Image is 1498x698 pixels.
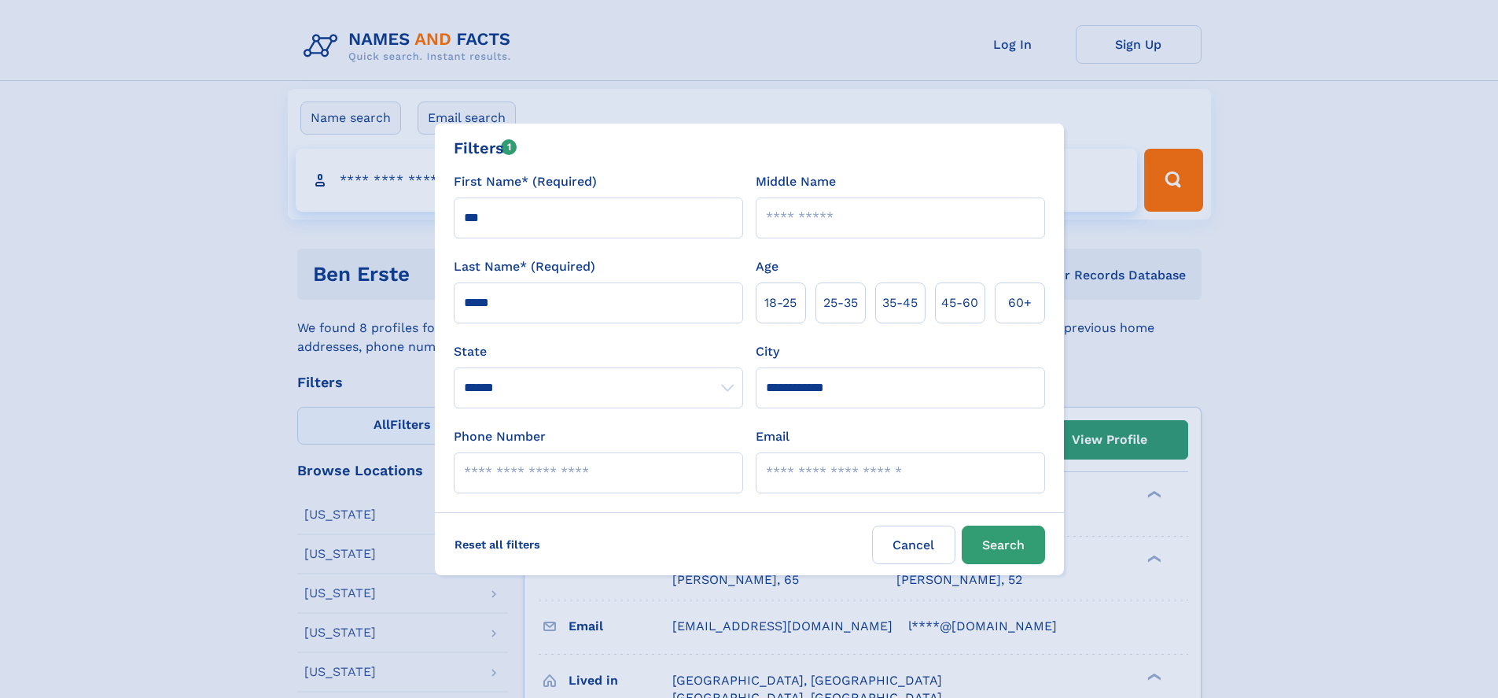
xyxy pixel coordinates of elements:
span: 35‑45 [882,294,918,312]
span: 60+ [1008,294,1032,312]
div: Filters [454,136,517,160]
label: City [756,342,779,361]
label: State [454,342,743,361]
span: 45‑60 [941,294,978,312]
label: Cancel [872,526,955,564]
span: 25‑35 [823,294,858,312]
label: Middle Name [756,172,836,191]
label: Age [756,257,778,276]
label: Reset all filters [444,526,550,563]
label: Email [756,427,789,446]
label: Phone Number [454,427,546,446]
button: Search [962,526,1045,564]
label: Last Name* (Required) [454,257,595,276]
span: 18‑25 [764,294,797,312]
label: First Name* (Required) [454,172,597,191]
